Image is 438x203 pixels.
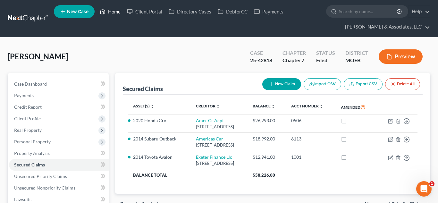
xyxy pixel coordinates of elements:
div: 6113 [291,136,331,142]
a: Case Dashboard [9,78,109,90]
div: 25-42818 [250,57,272,64]
li: 2014 Subaru Outback [133,136,186,142]
div: $12,941.00 [253,154,281,160]
button: Preview [379,49,423,64]
span: Credit Report [14,104,42,110]
a: Help [409,6,430,17]
div: Chapter [282,57,306,64]
a: Export CSV [344,78,383,90]
a: DebtorCC [215,6,251,17]
button: Delete All [385,78,420,90]
button: Import CSV [304,78,341,90]
a: Amer Cr Acpt [196,118,224,123]
div: [STREET_ADDRESS] [196,142,242,148]
span: [PERSON_NAME] [8,52,68,61]
span: New Case [67,9,88,14]
a: Creditor unfold_more [196,104,220,108]
button: New Claim [262,78,301,90]
span: Secured Claims [14,162,45,167]
a: Balance unfold_more [253,104,275,108]
a: Acct Number unfold_more [291,104,323,108]
iframe: Intercom live chat [416,181,432,197]
a: [PERSON_NAME] & Associates, LLC [342,21,430,33]
span: Real Property [14,127,42,133]
a: Client Portal [124,6,165,17]
i: unfold_more [319,105,323,108]
span: Personal Property [14,139,51,144]
input: Search by name... [339,5,398,17]
span: Lawsuits [14,197,31,202]
span: Payments [14,93,34,98]
th: Amended [336,100,377,114]
a: Asset(s) unfold_more [133,104,154,108]
span: Case Dashboard [14,81,47,87]
li: 2020 Honda Crv [133,117,186,124]
div: Secured Claims [123,85,163,93]
li: 2014 Toyota Avalon [133,154,186,160]
div: $18,992.00 [253,136,281,142]
a: Directory Cases [165,6,215,17]
i: unfold_more [216,105,220,108]
span: $58,226.00 [253,173,275,178]
th: Balance Total [128,169,248,181]
div: $26,293.00 [253,117,281,124]
div: Chapter [282,49,306,57]
div: [STREET_ADDRESS] [196,160,242,166]
span: Property Analysis [14,150,50,156]
a: Secured Claims [9,159,109,171]
div: Filed [316,57,335,64]
a: Unsecured Priority Claims [9,171,109,182]
a: Property Analysis [9,148,109,159]
a: Exeter Finance Llc [196,154,232,160]
div: 1001 [291,154,331,160]
div: 0506 [291,117,331,124]
span: Unsecured Priority Claims [14,173,67,179]
span: 1 [429,181,434,186]
span: Unsecured Nonpriority Claims [14,185,75,190]
div: Case [250,49,272,57]
a: Home [97,6,124,17]
span: 7 [301,57,304,63]
i: unfold_more [271,105,275,108]
div: Status [316,49,335,57]
div: [STREET_ADDRESS] [196,124,242,130]
a: Americas Car [196,136,223,141]
a: Payments [251,6,287,17]
span: Client Profile [14,116,41,121]
div: MOEB [345,57,368,64]
a: Unsecured Nonpriority Claims [9,182,109,194]
a: Credit Report [9,101,109,113]
div: District [345,49,368,57]
i: unfold_more [150,105,154,108]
